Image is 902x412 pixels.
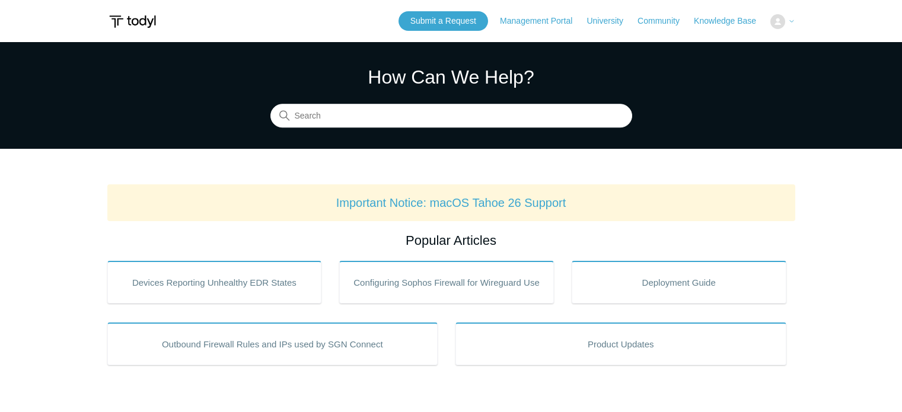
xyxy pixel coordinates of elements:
a: Devices Reporting Unhealthy EDR States [107,261,322,304]
a: Knowledge Base [694,15,768,27]
a: University [587,15,635,27]
a: Outbound Firewall Rules and IPs used by SGN Connect [107,322,438,365]
a: Configuring Sophos Firewall for Wireguard Use [339,261,554,304]
input: Search [270,104,632,128]
a: Product Updates [455,322,786,365]
img: Todyl Support Center Help Center home page [107,11,158,33]
a: Important Notice: macOS Tahoe 26 Support [336,196,566,209]
a: Deployment Guide [572,261,786,304]
a: Community [638,15,691,27]
a: Management Portal [500,15,584,27]
a: Submit a Request [399,11,488,31]
h2: Popular Articles [107,231,795,250]
h1: How Can We Help? [270,63,632,91]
